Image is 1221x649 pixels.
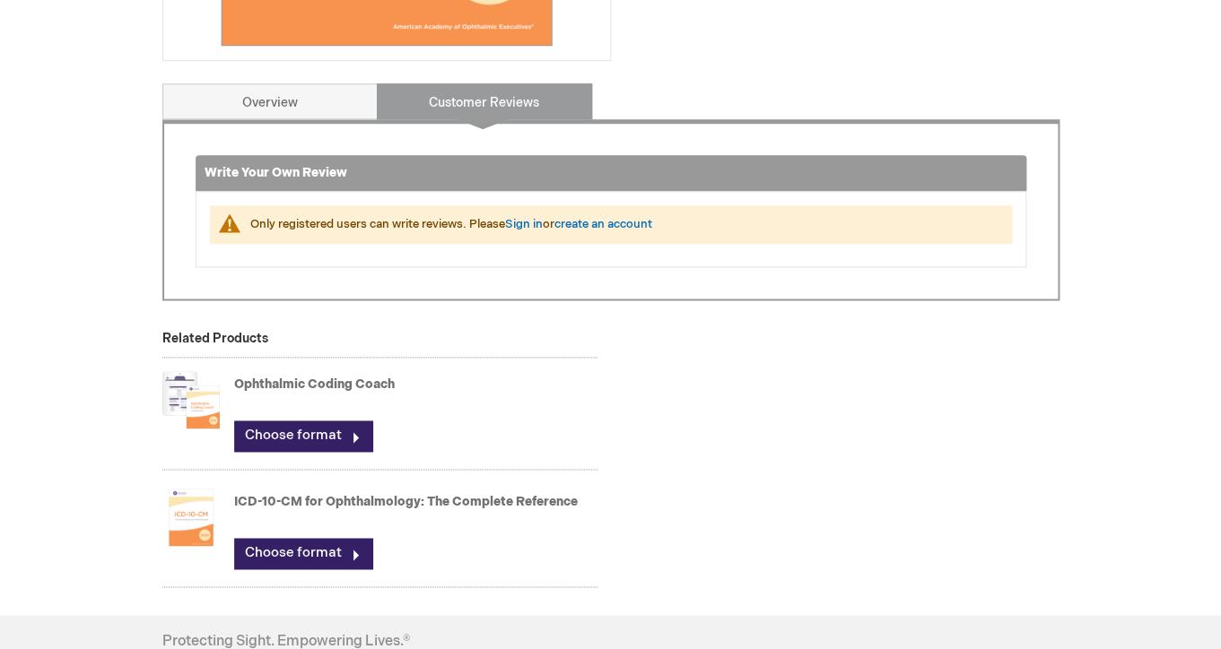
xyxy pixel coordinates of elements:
a: Ophthalmic Coding Coach [234,376,395,392]
img: Ophthalmic Coding Coach [162,364,220,436]
h4: Protecting Sight. Empowering Lives.® [162,633,410,649]
a: create an account [554,217,652,231]
a: Choose format [234,420,372,451]
strong: Write Your Own Review [205,165,347,180]
img: ICD-10-CM for Ophthalmology: The Complete Reference [162,481,220,553]
a: Overview [162,83,378,119]
a: Choose format [234,538,372,568]
div: Only registered users can write reviews. Please or [250,216,994,233]
a: Customer Reviews [377,83,592,119]
a: Sign in [505,217,543,231]
a: ICD-10-CM for Ophthalmology: The Complete Reference [234,494,578,509]
strong: Related Products [162,331,268,346]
